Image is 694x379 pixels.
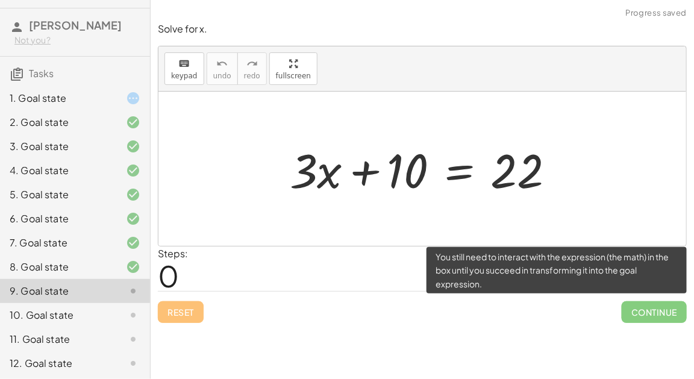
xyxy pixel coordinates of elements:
p: Solve for x. [158,22,687,36]
span: undo [213,72,231,80]
i: Task finished and correct. [126,187,140,202]
span: keypad [171,72,198,80]
span: Progress saved [626,7,687,19]
span: 0 [158,257,179,294]
button: redoredo [237,52,267,85]
i: Task finished and correct. [126,260,140,274]
div: 4. Goal state [10,163,107,178]
i: undo [216,57,228,71]
div: 8. Goal state [10,260,107,274]
i: Task not started. [126,332,140,346]
div: Not you? [14,34,140,46]
i: Task not started. [126,284,140,298]
span: Tasks [29,67,54,80]
button: undoundo [207,52,238,85]
i: Task finished and correct. [126,115,140,130]
i: Task finished and correct. [126,139,140,154]
span: fullscreen [276,72,311,80]
span: [PERSON_NAME] [29,18,122,32]
div: 9. Goal state [10,284,107,298]
div: 10. Goal state [10,308,107,322]
div: 11. Goal state [10,332,107,346]
i: keyboard [178,57,190,71]
div: 7. Goal state [10,236,107,250]
button: fullscreen [269,52,317,85]
i: Task not started. [126,308,140,322]
i: Task finished and correct. [126,236,140,250]
div: 6. Goal state [10,211,107,226]
i: Task started. [126,91,140,105]
button: keyboardkeypad [164,52,204,85]
span: redo [244,72,260,80]
i: redo [246,57,258,71]
div: 2. Goal state [10,115,107,130]
label: Steps: [158,247,188,260]
i: Task finished and correct. [126,211,140,226]
div: 5. Goal state [10,187,107,202]
div: 12. Goal state [10,356,107,371]
i: Task finished and correct. [126,163,140,178]
div: 3. Goal state [10,139,107,154]
div: 1. Goal state [10,91,107,105]
i: Task not started. [126,356,140,371]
